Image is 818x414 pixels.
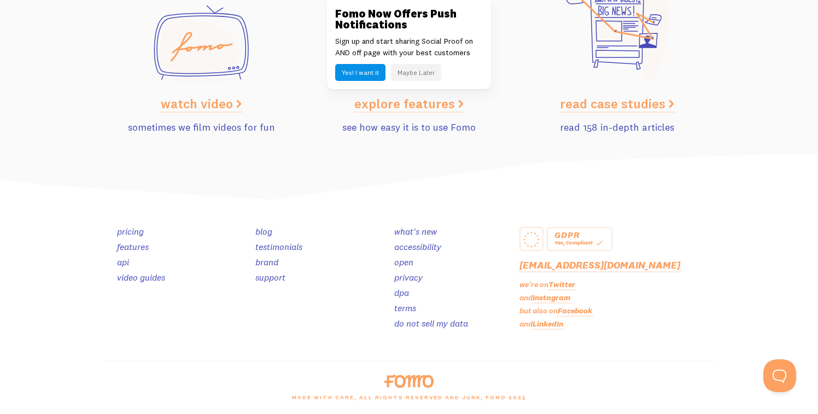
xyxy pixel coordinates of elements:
[354,95,464,112] a: explore features
[554,238,605,248] div: Yes, Compliant
[255,256,278,267] a: brand
[394,302,416,313] a: terms
[335,36,483,59] p: Sign up and start sharing Social Proof on AND off page with your best customers
[519,292,714,304] p: and
[394,241,441,252] a: accessibility
[335,64,385,81] button: Yes! I want it
[255,272,285,283] a: support
[519,318,714,330] p: and
[384,375,433,388] img: fomo-logo-orange-8ab935bcb42dfda78e33409a85f7af36b90c658097e6bb5368b87284a318b3da.svg
[335,8,483,30] h3: Fomo Now Offers Push Notifications
[394,287,409,298] a: dpa
[117,226,144,237] a: pricing
[394,256,413,267] a: open
[104,120,299,135] p: sometimes we film videos for fun
[533,319,563,329] a: LinkedIn
[519,279,714,290] p: we're on
[560,95,674,112] a: read case studies
[255,241,302,252] a: testimonials
[554,231,605,238] div: GDPR
[519,259,680,271] a: [EMAIL_ADDRESS][DOMAIN_NAME]
[97,388,721,414] div: made with care, all rights reserved and junk, Fomo 2025
[391,64,441,81] button: Maybe Later
[519,305,714,317] p: but also on
[117,256,129,267] a: api
[558,306,592,316] a: Facebook
[394,226,437,237] a: what's new
[548,279,575,289] a: Twitter
[394,272,423,283] a: privacy
[394,318,468,329] a: do not sell my data
[519,120,714,135] p: read 158 in-depth articles
[255,226,272,237] a: blog
[117,241,149,252] a: features
[117,272,165,283] a: video guides
[533,293,571,302] a: Instagram
[763,359,796,392] iframe: Help Scout Beacon - Open
[161,95,242,112] a: watch video
[547,227,612,251] a: GDPR Yes, Compliant
[312,120,506,135] p: see how easy it is to use Fomo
